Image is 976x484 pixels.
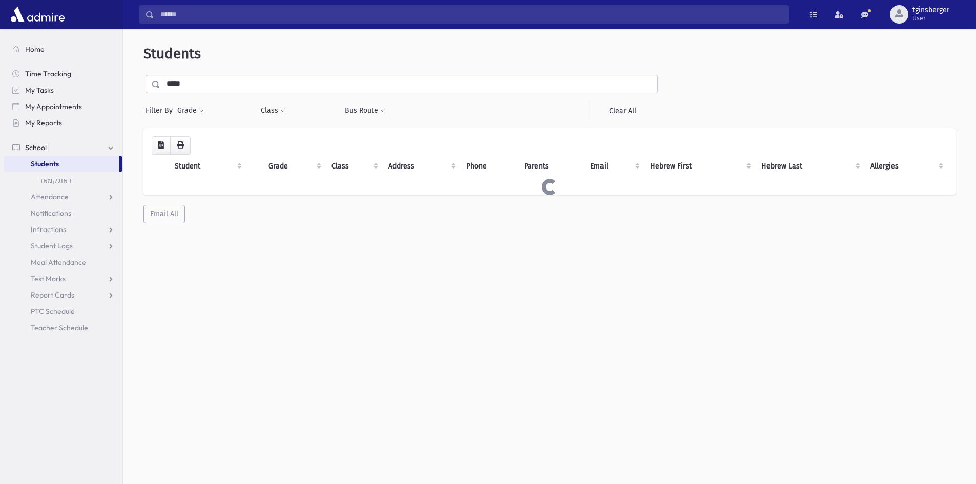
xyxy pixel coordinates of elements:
[31,208,71,218] span: Notifications
[31,323,88,332] span: Teacher Schedule
[25,69,71,78] span: Time Tracking
[4,82,122,98] a: My Tasks
[644,155,755,178] th: Hebrew First
[584,155,644,178] th: Email
[8,4,67,25] img: AdmirePro
[143,45,201,62] span: Students
[31,258,86,267] span: Meal Attendance
[325,155,383,178] th: Class
[31,290,74,300] span: Report Cards
[31,307,75,316] span: PTC Schedule
[25,86,54,95] span: My Tasks
[344,101,386,120] button: Bus Route
[146,105,177,116] span: Filter By
[4,172,122,188] a: דאוגקמאד
[4,66,122,82] a: Time Tracking
[152,136,171,155] button: CSV
[25,102,82,111] span: My Appointments
[25,118,62,128] span: My Reports
[31,241,73,250] span: Student Logs
[31,225,66,234] span: Infractions
[25,45,45,54] span: Home
[31,274,66,283] span: Test Marks
[460,155,518,178] th: Phone
[755,155,865,178] th: Hebrew Last
[912,14,949,23] span: User
[260,101,286,120] button: Class
[154,5,788,24] input: Search
[4,221,122,238] a: Infractions
[864,155,947,178] th: Allergies
[4,139,122,156] a: School
[4,156,119,172] a: Students
[143,205,185,223] button: Email All
[587,101,658,120] a: Clear All
[4,270,122,287] a: Test Marks
[177,101,204,120] button: Grade
[518,155,584,178] th: Parents
[31,192,69,201] span: Attendance
[4,320,122,336] a: Teacher Schedule
[170,136,191,155] button: Print
[4,188,122,205] a: Attendance
[4,115,122,131] a: My Reports
[169,155,246,178] th: Student
[31,159,59,169] span: Students
[4,287,122,303] a: Report Cards
[4,41,122,57] a: Home
[4,238,122,254] a: Student Logs
[4,98,122,115] a: My Appointments
[262,155,325,178] th: Grade
[912,6,949,14] span: tginsberger
[382,155,460,178] th: Address
[25,143,47,152] span: School
[4,205,122,221] a: Notifications
[4,254,122,270] a: Meal Attendance
[4,303,122,320] a: PTC Schedule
